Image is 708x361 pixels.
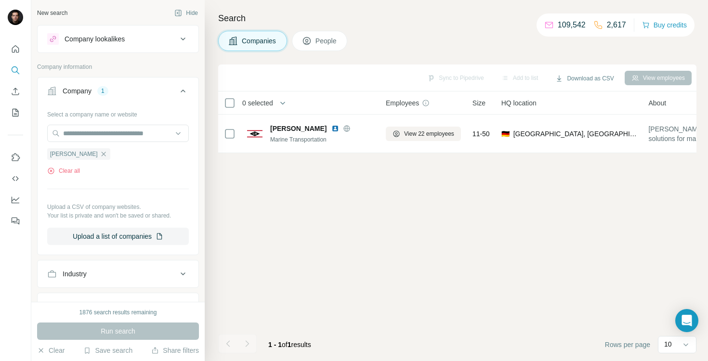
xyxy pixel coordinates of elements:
[247,126,262,142] img: Logo of Carsten Rehder
[8,191,23,208] button: Dashboard
[37,63,199,71] p: Company information
[513,129,637,139] span: [GEOGRAPHIC_DATA], [GEOGRAPHIC_DATA]|[GEOGRAPHIC_DATA], Freie und Hansestadt
[549,71,620,86] button: Download as CSV
[242,98,273,108] span: 0 selected
[38,27,198,51] button: Company lookalikes
[664,339,672,349] p: 10
[607,19,626,31] p: 2,617
[472,98,485,108] span: Size
[472,129,490,139] span: 11-50
[386,98,419,108] span: Employees
[8,62,23,79] button: Search
[47,211,189,220] p: Your list is private and won't be saved or shared.
[605,340,650,349] span: Rows per page
[37,346,65,355] button: Clear
[270,124,327,133] span: [PERSON_NAME]
[268,341,311,348] span: results
[83,346,132,355] button: Save search
[47,203,189,211] p: Upload a CSV of company websites.
[79,308,157,317] div: 1876 search results remaining
[675,309,698,332] div: Open Intercom Messenger
[386,127,461,141] button: View 22 employees
[50,150,98,158] span: [PERSON_NAME]
[268,341,282,348] span: 1 - 1
[8,149,23,166] button: Use Surfe on LinkedIn
[47,106,189,119] div: Select a company name or website
[65,34,125,44] div: Company lookalikes
[168,6,205,20] button: Hide
[63,86,92,96] div: Company
[37,9,67,17] div: New search
[38,262,198,285] button: Industry
[404,129,454,138] span: View 22 employees
[63,269,87,279] div: Industry
[331,125,339,132] img: LinkedIn logo
[558,19,586,31] p: 109,542
[97,87,108,95] div: 1
[8,40,23,58] button: Quick start
[242,36,277,46] span: Companies
[8,170,23,187] button: Use Surfe API
[288,341,291,348] span: 1
[282,341,288,348] span: of
[47,228,189,245] button: Upload a list of companies
[218,12,696,25] h4: Search
[151,346,199,355] button: Share filters
[47,167,80,175] button: Clear all
[648,98,666,108] span: About
[8,10,23,25] img: Avatar
[8,212,23,230] button: Feedback
[270,135,374,144] div: Marine Transportation
[38,79,198,106] button: Company1
[642,18,687,32] button: Buy credits
[501,129,510,139] span: 🇩🇪
[38,295,198,318] button: HQ location
[8,104,23,121] button: My lists
[8,83,23,100] button: Enrich CSV
[315,36,338,46] span: People
[501,98,537,108] span: HQ location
